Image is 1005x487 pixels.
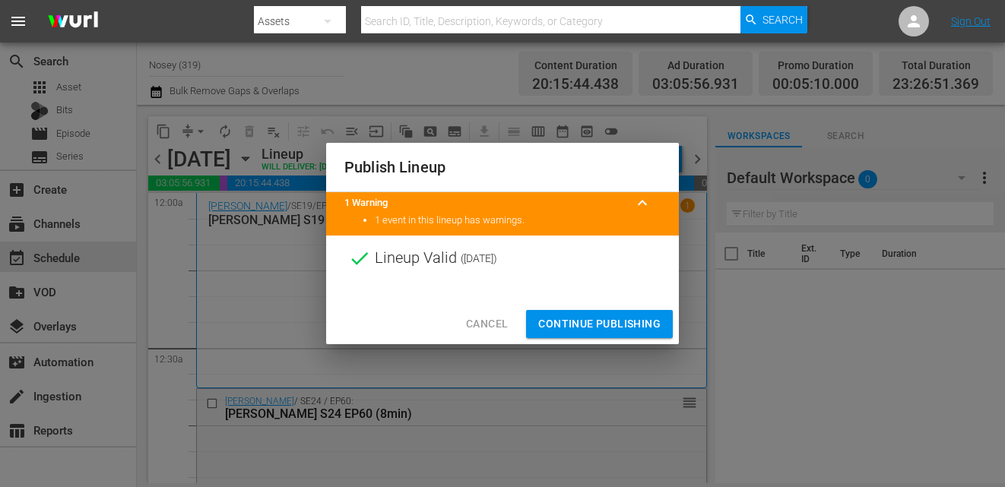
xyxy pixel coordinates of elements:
[538,315,661,334] span: Continue Publishing
[762,6,803,33] span: Search
[526,310,673,338] button: Continue Publishing
[344,196,624,210] title: 1 Warning
[9,12,27,30] span: menu
[326,236,679,281] div: Lineup Valid
[454,310,520,338] button: Cancel
[375,213,661,228] li: 1 event in this lineup has warnings.
[633,194,652,212] span: keyboard_arrow_up
[466,315,508,334] span: Cancel
[624,185,661,221] button: keyboard_arrow_up
[461,247,497,270] span: ( [DATE] )
[36,4,109,40] img: ans4CAIJ8jUAAAAAAAAAAAAAAAAAAAAAAAAgQb4GAAAAAAAAAAAAAAAAAAAAAAAAJMjXAAAAAAAAAAAAAAAAAAAAAAAAgAT5G...
[951,15,991,27] a: Sign Out
[344,155,661,179] h2: Publish Lineup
